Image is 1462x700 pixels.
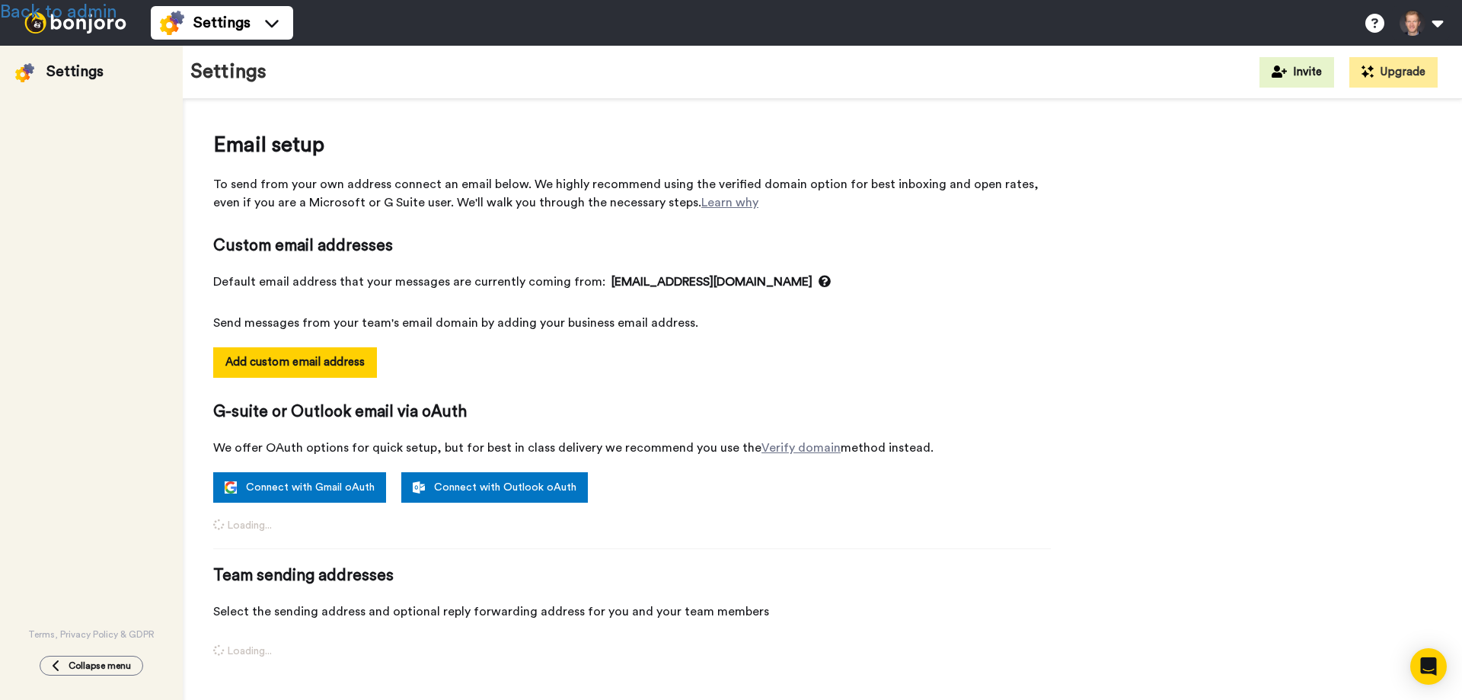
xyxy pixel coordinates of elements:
[40,656,143,676] button: Collapse menu
[213,472,386,503] a: Connect with Gmail oAuth
[15,63,34,82] img: settings-colored.svg
[213,314,1051,332] span: Send messages from your team's email domain by adding your business email address.
[761,442,841,454] a: Verify domain
[193,12,251,34] span: Settings
[413,481,425,494] img: outlook-white.svg
[213,273,1051,291] span: Default email address that your messages are currently coming from:
[213,175,1051,212] span: To send from your own address connect an email below. We highly recommend using the verified doma...
[213,401,1051,424] span: G-suite or Outlook email via oAuth
[213,439,1051,457] span: We offer OAuth options for quick setup, but for best in class delivery we recommend you use the m...
[69,660,131,672] span: Collapse menu
[225,481,237,494] img: google.svg
[213,129,1051,160] span: Email setup
[160,11,184,35] img: settings-colored.svg
[190,61,267,83] h1: Settings
[1259,57,1334,88] button: Invite
[213,644,1051,659] span: Loading...
[1410,648,1447,685] div: Open Intercom Messenger
[213,518,1051,533] span: Loading...
[401,472,588,503] a: Connect with Outlook oAuth
[46,61,104,82] div: Settings
[213,235,1051,257] span: Custom email addresses
[213,564,1051,587] span: Team sending addresses
[611,273,831,291] span: [EMAIL_ADDRESS][DOMAIN_NAME]
[213,347,377,378] button: Add custom email address
[701,197,758,209] a: Learn why
[1349,57,1438,88] button: Upgrade
[213,603,1051,621] span: Select the sending address and optional reply forwarding address for you and your team members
